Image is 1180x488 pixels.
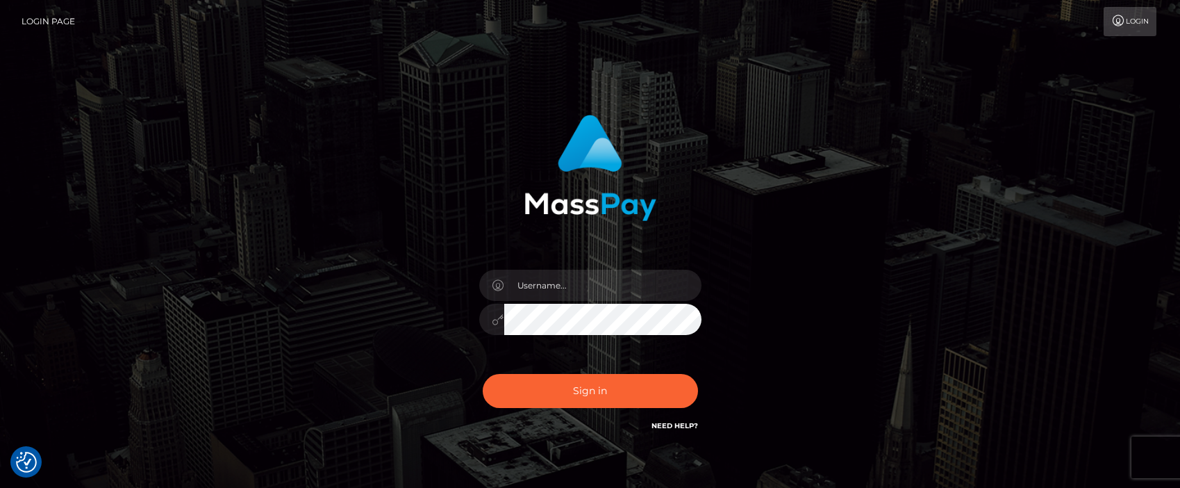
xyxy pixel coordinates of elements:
a: Login [1104,7,1156,36]
button: Sign in [483,374,698,408]
input: Username... [504,270,701,301]
a: Need Help? [651,421,698,430]
a: Login Page [22,7,75,36]
button: Consent Preferences [16,452,37,473]
img: Revisit consent button [16,452,37,473]
img: MassPay Login [524,115,656,221]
